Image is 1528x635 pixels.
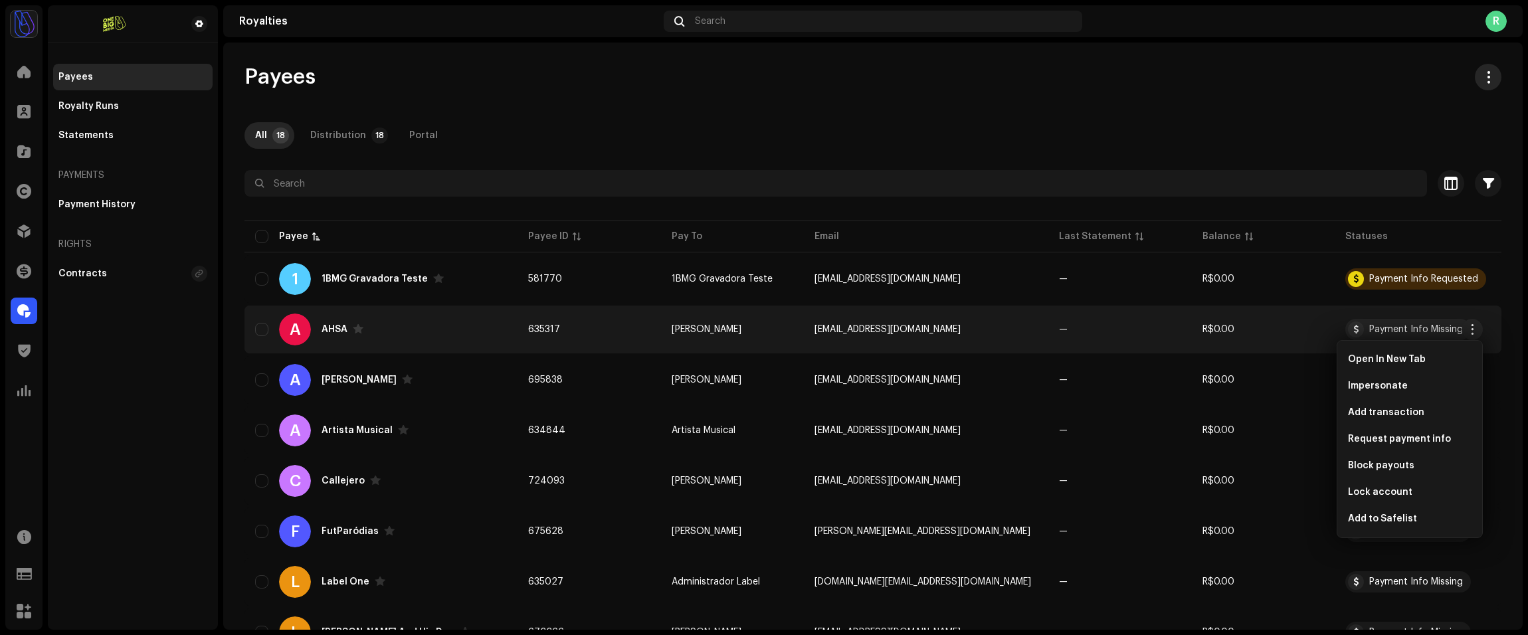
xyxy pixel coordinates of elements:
[528,426,565,435] span: 634844
[672,274,773,284] span: 1BMG Gravadora Teste
[814,577,1031,587] span: suporte.music@1bigmedia.group
[322,375,397,385] div: Ali Salvatore
[58,268,107,279] div: Contracts
[672,325,741,334] span: Laís Leandro
[1369,577,1463,587] div: Payment Info Missing
[58,199,136,210] div: Payment History
[1202,577,1234,587] span: R$0.00
[58,101,119,112] div: Royalty Runs
[53,159,213,191] re-a-nav-header: Payments
[814,274,961,284] span: suporte.oficial@1bigmedia.group
[255,122,267,149] div: All
[1059,375,1068,385] span: —
[1348,487,1412,498] span: Lock account
[1348,381,1408,391] span: Impersonate
[239,16,658,27] div: Royalties
[58,16,170,32] img: 01bf8e0d-9147-47cb-aa61-f4e8bea18737
[1348,513,1417,524] span: Add to Safelist
[1348,460,1414,471] span: Block payouts
[672,577,760,587] span: Administrador Label
[58,72,93,82] div: Payees
[53,64,213,90] re-m-nav-item: Payees
[1059,577,1068,587] span: —
[1059,527,1068,536] span: —
[672,375,741,385] span: ali salvatore
[1202,375,1234,385] span: R$0.00
[272,128,289,143] p-badge: 18
[814,476,961,486] span: marattahtamirov@gmail.com
[1202,230,1241,243] div: Balance
[322,426,393,435] div: Artista Musical
[814,325,961,334] span: contato@ahsamidia.com
[53,228,213,260] re-a-nav-header: Rights
[279,515,311,547] div: F
[279,414,311,446] div: A
[322,325,347,334] div: AHSA
[1059,426,1068,435] span: —
[1202,426,1234,435] span: R$0.00
[53,260,213,287] re-m-nav-item: Contracts
[1059,476,1068,486] span: —
[53,122,213,149] re-m-nav-item: Statements
[528,375,563,385] span: 695838
[1202,527,1234,536] span: R$0.00
[244,170,1427,197] input: Search
[310,122,366,149] div: Distribution
[1202,476,1234,486] span: R$0.00
[244,64,316,90] span: Payees
[528,476,565,486] span: 724093
[279,263,311,295] div: 1
[528,274,562,284] span: 581770
[814,426,961,435] span: geizielegarcia@yahoo.com
[814,375,961,385] span: cryptidcrush12@gmail.com
[1485,11,1507,32] div: R
[279,314,311,345] div: A
[279,230,308,243] div: Payee
[371,128,388,143] p-badge: 18
[322,527,379,536] div: FutParódias
[814,527,1030,536] span: leonardo@futparodias.com.br
[672,476,741,486] span: David Calle
[11,11,37,37] img: e5bc8556-b407-468f-b79f-f97bf8540664
[528,325,560,334] span: 635317
[322,577,369,587] div: Label One
[672,426,735,435] span: Artista Musical
[53,191,213,218] re-m-nav-item: Payment History
[528,577,563,587] span: 635027
[528,230,569,243] div: Payee ID
[695,16,725,27] span: Search
[279,566,311,598] div: L
[409,122,438,149] div: Portal
[279,364,311,396] div: A
[1348,434,1451,444] span: Request payment info
[1369,274,1478,284] div: Payment Info Requested
[1059,325,1068,334] span: —
[53,93,213,120] re-m-nav-item: Royalty Runs
[322,476,365,486] div: Callejero
[1369,325,1463,334] div: Payment Info Missing
[672,527,741,536] span: Leonardo Tudela
[528,527,563,536] span: 675628
[279,465,311,497] div: C
[322,274,428,284] div: 1BMG Gravadora Teste
[1059,230,1131,243] div: Last Statement
[58,130,114,141] div: Statements
[1059,274,1068,284] span: —
[1348,407,1424,418] span: Add transaction
[1202,274,1234,284] span: R$0.00
[1348,354,1426,365] span: Open In New Tab
[1202,325,1234,334] span: R$0.00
